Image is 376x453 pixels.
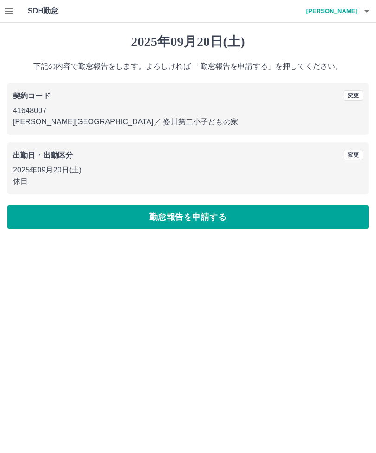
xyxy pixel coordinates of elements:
p: 41648007 [13,105,363,116]
b: 出勤日・出勤区分 [13,151,73,159]
p: 下記の内容で勤怠報告をします。よろしければ 「勤怠報告を申請する」を押してください。 [7,61,369,72]
p: 休日 [13,176,363,187]
p: [PERSON_NAME][GEOGRAPHIC_DATA] ／ 姿川第二小子どもの家 [13,116,363,128]
button: 変更 [344,150,363,160]
p: 2025年09月20日(土) [13,165,363,176]
button: 勤怠報告を申請する [7,205,369,229]
b: 契約コード [13,92,51,100]
h1: 2025年09月20日(土) [7,34,369,50]
button: 変更 [344,90,363,101]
